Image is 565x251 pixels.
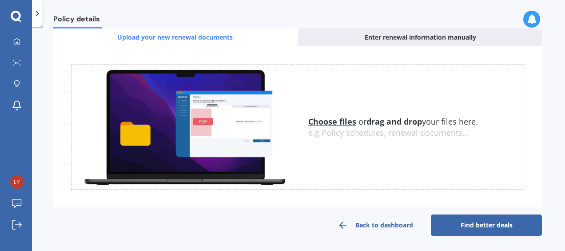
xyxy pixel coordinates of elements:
span: Policy details [53,15,102,27]
img: upload.de96410c8ce839c3fdd5.gif [72,65,298,190]
img: 907c6e7b3bb9bc53fba5b04a32c14af7 [10,175,24,189]
div: Upload your new renewal documents [53,28,297,46]
span: or your files here. [308,116,478,127]
u: Choose files [308,116,356,127]
div: e.g Policy schedules, renewal documents... [308,128,524,138]
a: Back to dashboard [320,215,431,236]
b: drag and drop [366,116,422,127]
a: Find better deals [431,215,542,236]
div: Enter renewal information manually [298,28,542,46]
